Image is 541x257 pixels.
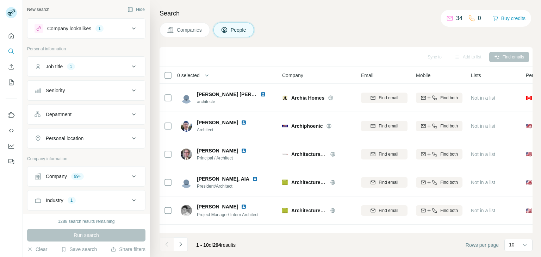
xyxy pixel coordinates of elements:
[6,109,17,121] button: Use Surfe on LinkedIn
[291,207,327,214] span: Architecture EL
[6,155,17,168] button: Feedback
[471,123,495,129] span: Not in a list
[123,4,150,15] button: Hide
[526,207,532,214] span: 🇺🇸
[252,176,258,182] img: LinkedIn logo
[416,177,462,188] button: Find both
[282,208,288,213] img: Logo of Architecture EL
[197,147,238,154] span: [PERSON_NAME]
[46,173,67,180] div: Company
[27,46,145,52] p: Personal information
[466,242,499,249] span: Rows per page
[67,63,75,70] div: 1
[6,30,17,42] button: Quick start
[526,151,532,158] span: 🇺🇸
[27,58,145,75] button: Job title1
[291,123,323,130] span: Archiphoenic
[361,205,408,216] button: Find email
[196,242,236,248] span: results
[379,179,398,186] span: Find email
[282,151,288,157] img: Logo of Architectural Insights
[27,192,145,209] button: Industry1
[27,130,145,147] button: Personal location
[46,87,65,94] div: Seniority
[379,123,398,129] span: Find email
[291,179,327,186] span: Architecture EL
[241,120,247,125] img: LinkedIn logo
[241,232,247,238] img: LinkedIn logo
[196,242,209,248] span: 1 - 10
[95,25,104,32] div: 1
[27,156,145,162] p: Company information
[361,93,408,103] button: Find email
[361,121,408,131] button: Find email
[46,197,63,204] div: Industry
[416,149,462,159] button: Find both
[526,179,532,186] span: 🇺🇸
[177,26,203,33] span: Companies
[471,95,495,101] span: Not in a list
[471,72,481,79] span: Lists
[241,204,247,209] img: LinkedIn logo
[181,120,192,132] img: Avatar
[291,151,342,157] span: Architectural Insights
[379,95,398,101] span: Find email
[260,92,266,97] img: LinkedIn logo
[181,92,192,104] img: Avatar
[27,106,145,123] button: Department
[47,25,91,32] div: Company lookalikes
[231,26,247,33] span: People
[361,177,408,188] button: Find email
[6,76,17,89] button: My lists
[197,155,255,161] span: Principal / Architect
[197,203,238,210] span: [PERSON_NAME]
[68,197,76,203] div: 1
[379,151,398,157] span: Find email
[46,135,83,142] div: Personal location
[241,148,247,153] img: LinkedIn logo
[282,180,288,185] img: Logo of Architecture EL
[282,123,288,129] img: Logo of Archiphoenic
[416,121,462,131] button: Find both
[181,149,192,160] img: Avatar
[379,207,398,214] span: Find email
[282,95,288,101] img: Logo of Archia Homes
[213,242,221,248] span: 294
[440,179,458,186] span: Find both
[493,13,526,23] button: Buy credits
[440,123,458,129] span: Find both
[197,212,259,217] span: Project Manager/ Intern Architect
[177,72,200,79] span: 0 selected
[46,111,71,118] div: Department
[471,180,495,185] span: Not in a list
[526,94,532,101] span: 🇨🇦
[111,246,145,253] button: Share filters
[440,207,458,214] span: Find both
[197,99,274,105] span: architecte
[6,61,17,73] button: Enrich CSV
[197,232,238,239] span: [PERSON_NAME]
[197,119,238,126] span: [PERSON_NAME]
[6,140,17,152] button: Dashboard
[197,127,255,133] span: Architect
[509,241,515,248] p: 10
[471,151,495,157] span: Not in a list
[456,14,462,23] p: 34
[58,218,115,225] div: 1288 search results remaining
[282,72,303,79] span: Company
[46,63,63,70] div: Job title
[197,92,281,97] span: [PERSON_NAME] [PERSON_NAME]
[71,173,84,180] div: 99+
[478,14,481,23] p: 0
[27,20,145,37] button: Company lookalikes1
[6,124,17,137] button: Use Surfe API
[361,72,373,79] span: Email
[440,151,458,157] span: Find both
[27,82,145,99] button: Seniority
[197,183,266,189] span: President/Architect
[291,94,324,101] span: Archia Homes
[181,233,192,244] img: Avatar
[160,8,533,18] h4: Search
[174,237,188,251] button: Navigate to next page
[27,168,145,185] button: Company99+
